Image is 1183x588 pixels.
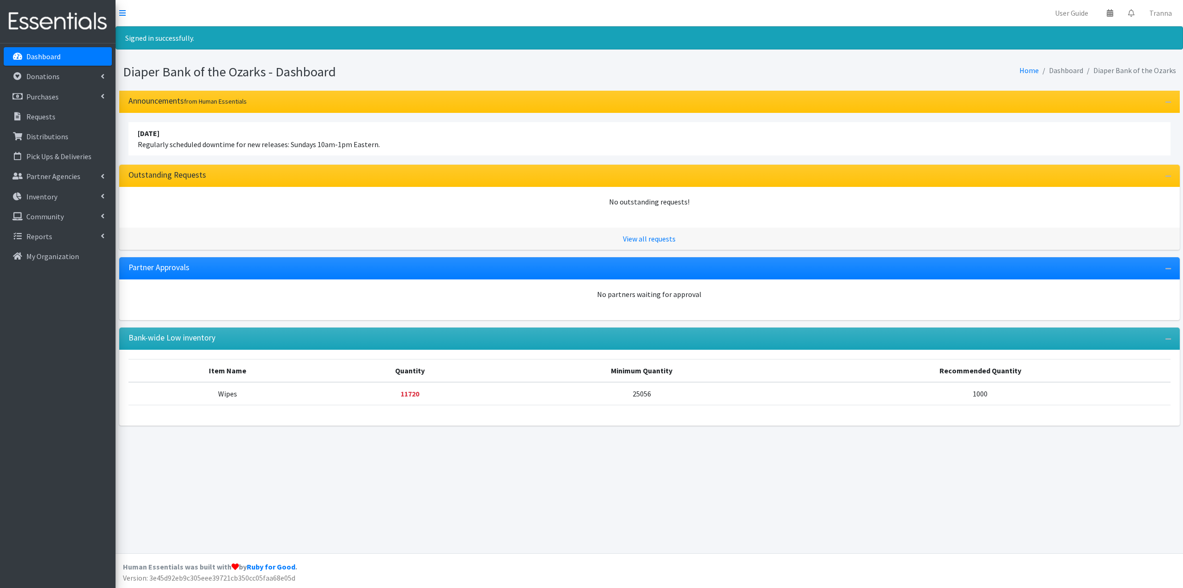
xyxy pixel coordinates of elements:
[1048,4,1096,22] a: User Guide
[128,196,1171,207] div: No outstanding requests!
[4,147,112,166] a: Pick Ups & Deliveries
[128,382,327,405] td: Wipes
[493,359,790,382] th: Minimum Quantity
[26,252,79,261] p: My Organization
[247,562,295,571] a: Ruby for Good
[128,263,189,272] h3: Partner Approvals
[26,212,64,221] p: Community
[4,167,112,186] a: Partner Agencies
[4,247,112,266] a: My Organization
[128,96,247,106] h3: Announcements
[401,389,419,398] strong: Below minimum quantity
[123,562,297,571] strong: Human Essentials was built with by .
[128,333,215,343] h3: Bank-wide Low inventory
[26,152,91,161] p: Pick Ups & Deliveries
[128,122,1171,155] li: Regularly scheduled downtime for new releases: Sundays 10am-1pm Eastern.
[1019,66,1039,75] a: Home
[26,52,61,61] p: Dashboard
[123,573,295,582] span: Version: 3e45d92eb9c305eee39721cb350cc05faa68e05d
[4,47,112,66] a: Dashboard
[26,72,60,81] p: Donations
[4,6,112,37] img: HumanEssentials
[327,359,493,382] th: Quantity
[184,97,247,105] small: from Human Essentials
[26,112,55,121] p: Requests
[4,67,112,86] a: Donations
[26,132,68,141] p: Distributions
[26,172,80,181] p: Partner Agencies
[790,359,1171,382] th: Recommended Quantity
[128,289,1171,300] div: No partners waiting for approval
[26,232,52,241] p: Reports
[1142,4,1179,22] a: Tranna
[4,127,112,146] a: Distributions
[138,129,159,138] strong: [DATE]
[493,382,790,405] td: 25056
[128,359,327,382] th: Item Name
[128,170,206,180] h3: Outstanding Requests
[4,227,112,246] a: Reports
[4,107,112,126] a: Requests
[4,187,112,206] a: Inventory
[790,382,1171,405] td: 1000
[26,92,59,101] p: Purchases
[623,234,676,243] a: View all requests
[116,26,1183,50] div: Signed in successfully.
[4,87,112,106] a: Purchases
[26,192,57,201] p: Inventory
[1083,64,1176,77] li: Diaper Bank of the Ozarks
[1039,64,1083,77] li: Dashboard
[123,64,646,80] h1: Diaper Bank of the Ozarks - Dashboard
[4,207,112,226] a: Community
